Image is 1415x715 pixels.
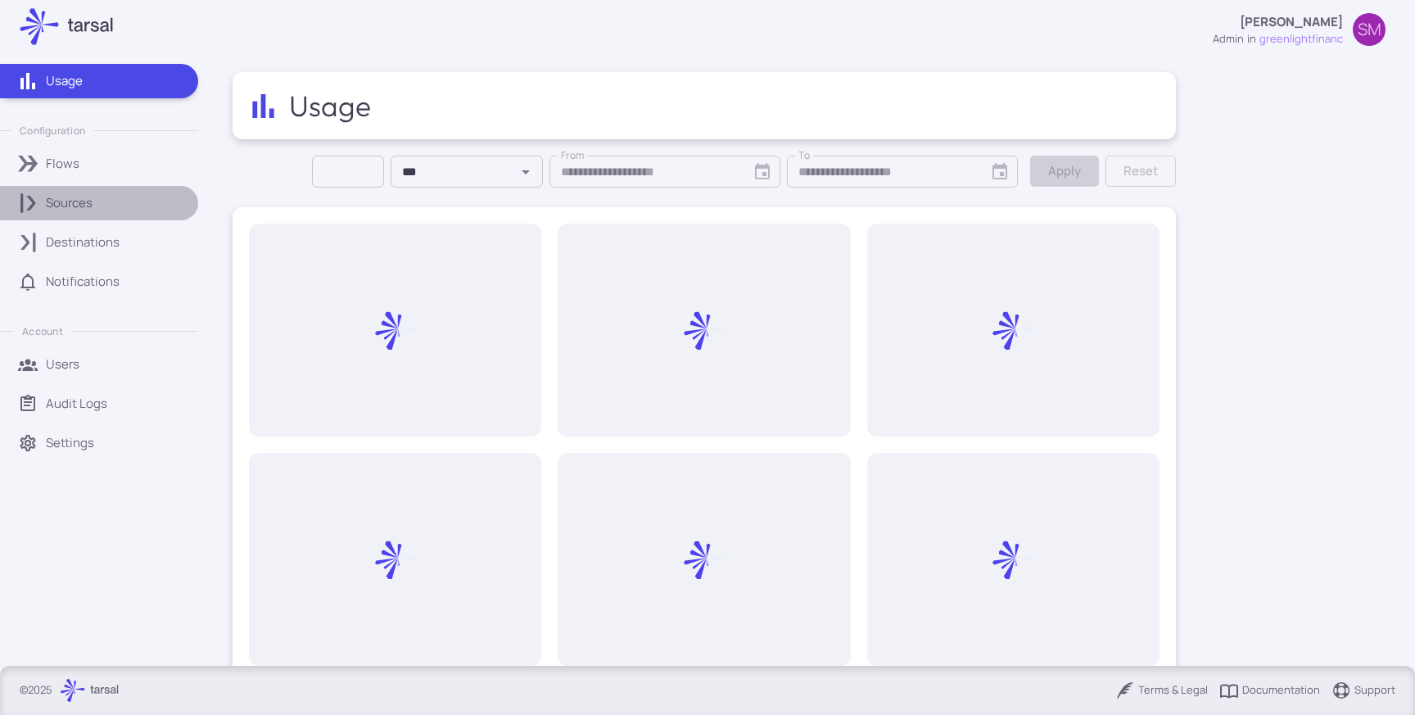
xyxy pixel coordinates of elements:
p: Notifications [46,273,120,291]
a: Documentation [1219,681,1320,700]
span: SM [1358,21,1381,38]
p: [PERSON_NAME] [1240,13,1343,31]
p: Settings [46,434,94,452]
h2: Usage [289,88,374,123]
img: Loading... [375,540,416,581]
img: Loading... [684,310,725,351]
label: From [561,148,585,163]
a: Terms & Legal [1115,681,1208,700]
button: [PERSON_NAME]adminingreenlightfinancSM [1203,7,1395,53]
img: Loading... [375,310,416,351]
p: Sources [46,194,93,212]
p: Usage [46,72,83,90]
p: Account [22,324,62,338]
button: Reset [1105,156,1176,187]
p: Audit Logs [46,395,107,413]
img: Loading... [684,540,725,581]
a: Support [1331,681,1395,700]
p: Flows [46,155,79,173]
span: greenlightfinanc [1259,31,1343,48]
p: Users [46,355,79,373]
img: Loading... [992,540,1033,581]
p: Configuration [20,124,85,138]
span: in [1247,31,1256,48]
button: Apply [1030,156,1099,187]
p: Destinations [46,233,120,251]
label: To [798,148,810,163]
p: © 2025 [20,682,52,699]
button: Open [514,161,537,183]
img: Loading... [992,310,1033,351]
div: admin [1213,31,1244,48]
